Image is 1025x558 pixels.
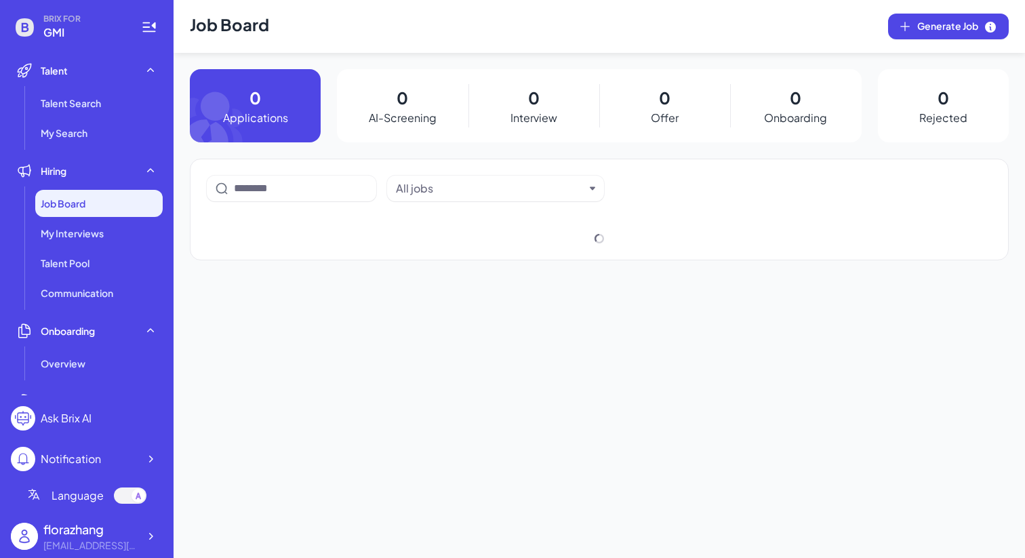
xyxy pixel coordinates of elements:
[790,85,801,110] p: 0
[659,85,670,110] p: 0
[397,85,408,110] p: 0
[369,110,437,126] p: AI-Screening
[41,395,79,408] span: Invoices
[41,64,68,77] span: Talent
[919,110,967,126] p: Rejected
[938,85,949,110] p: 0
[764,110,827,126] p: Onboarding
[11,523,38,550] img: user_logo.png
[917,19,997,34] span: Generate Job
[41,256,89,270] span: Talent Pool
[41,197,85,210] span: Job Board
[528,85,540,110] p: 0
[41,226,104,240] span: My Interviews
[41,357,85,370] span: Overview
[52,487,104,504] span: Language
[396,180,433,197] div: All jobs
[43,24,125,41] span: GMI
[43,538,138,553] div: florazhang@joinbrix.com
[41,451,101,467] div: Notification
[41,324,95,338] span: Onboarding
[888,14,1009,39] button: Generate Job
[651,110,679,126] p: Offer
[41,164,66,178] span: Hiring
[41,286,113,300] span: Communication
[43,520,138,538] div: florazhang
[41,96,101,110] span: Talent Search
[396,180,584,197] button: All jobs
[41,410,92,426] div: Ask Brix AI
[510,110,557,126] p: Interview
[41,126,87,140] span: My Search
[43,14,125,24] span: BRIX FOR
